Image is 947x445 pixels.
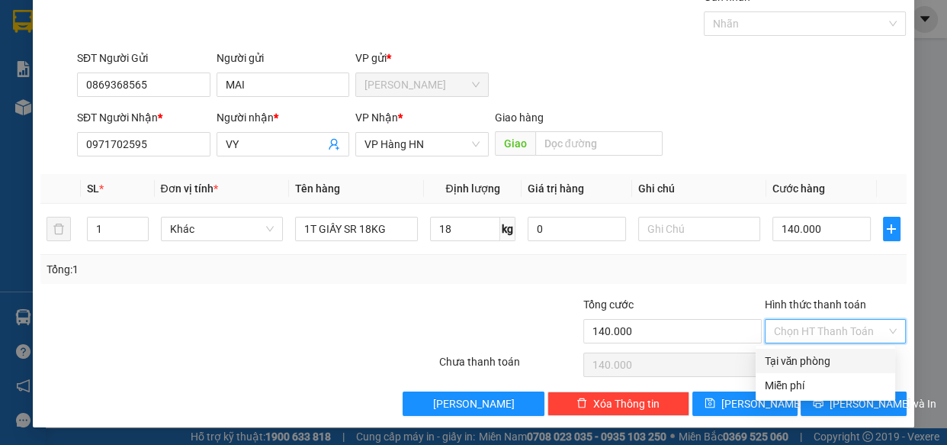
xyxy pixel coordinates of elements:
h2: BLC1209250004 [8,89,128,114]
th: Ghi chú [632,174,767,204]
span: Giá trị hàng [528,182,584,195]
span: Định lượng [445,182,499,195]
span: kg [500,217,515,241]
b: [DOMAIN_NAME] [204,12,368,37]
button: delete [47,217,71,241]
div: SĐT Người Gửi [77,50,210,66]
span: Xóa Thông tin [593,395,660,412]
div: Tại văn phòng [765,353,886,369]
span: save [705,398,715,410]
span: plus [884,223,900,235]
h1: Giao dọc đường [80,89,366,194]
div: Người nhận [217,109,350,126]
div: Tổng: 1 [47,261,367,278]
button: deleteXóa Thông tin [547,392,689,416]
label: Hình thức thanh toán [765,298,866,311]
b: Công ty TNHH [PERSON_NAME] [63,19,227,78]
span: VP Nhận [355,111,398,124]
input: VD: Bàn, Ghế [295,217,418,241]
span: [PERSON_NAME] [721,395,803,412]
span: [PERSON_NAME] và In [830,395,936,412]
div: Người gửi [217,50,350,66]
input: Ghi Chú [638,217,761,241]
div: Miễn phí [765,377,886,394]
span: delete [576,398,587,410]
span: user-add [328,138,340,150]
span: Đơn vị tính [161,182,218,195]
span: printer [813,398,823,410]
div: VP gửi [355,50,489,66]
span: Tên hàng [295,182,340,195]
span: Giao hàng [495,111,544,124]
span: Tổng cước [583,298,634,311]
span: Giao [495,131,535,156]
button: save[PERSON_NAME] [692,392,798,416]
input: 0 [528,217,626,241]
span: Bảo Lộc [364,73,480,96]
input: Dọc đường [535,131,663,156]
button: [PERSON_NAME] [403,392,544,416]
span: Khác [170,218,274,240]
button: printer[PERSON_NAME] và In [801,392,906,416]
span: VP Hàng HN [364,133,480,156]
button: plus [883,217,900,241]
div: SĐT Người Nhận [77,109,210,126]
span: Cước hàng [772,182,825,195]
span: SL [87,182,99,195]
span: [PERSON_NAME] [433,395,515,412]
div: Chưa thanh toán [438,353,583,380]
